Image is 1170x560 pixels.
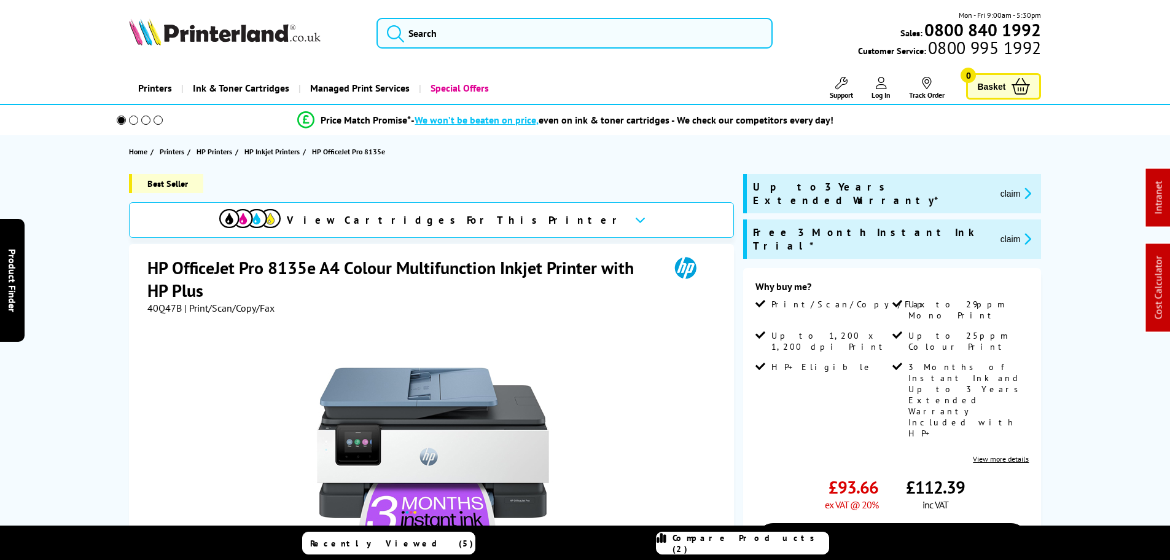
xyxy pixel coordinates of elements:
a: Printerland Logo [129,18,362,48]
div: Why buy me? [755,280,1029,299]
div: - even on ink & toner cartridges - We check our competitors every day! [411,114,833,126]
a: Basket 0 [966,73,1041,100]
span: Up to 29ppm Mono Print [908,299,1026,321]
span: Basket [977,78,1005,95]
span: Recently Viewed (5) [310,538,474,549]
span: Up to 25ppm Colour Print [908,330,1026,352]
span: Home [129,145,147,158]
span: 3 Months of Instant Ink and Up to 3 Years Extended Warranty Included with HP+ [908,361,1026,439]
button: promo-description [997,186,1035,200]
a: Recently Viewed (5) [302,532,475,554]
a: Compare Products (2) [656,532,829,554]
a: Ink & Toner Cartridges [181,73,298,104]
input: Search [376,18,773,49]
b: 0800 840 1992 [924,18,1041,41]
span: View Cartridges For This Printer [287,213,625,227]
a: Log In [872,77,891,100]
a: Special Offers [419,73,498,104]
a: View more details [973,454,1029,463]
span: Best Seller [129,174,203,193]
span: Print/Scan/Copy/Fax [771,299,929,310]
a: Intranet [1152,181,1164,215]
a: Track Order [909,77,945,100]
a: Support [830,77,853,100]
a: Managed Print Services [298,73,419,104]
span: Support [830,90,853,100]
button: promo-description [997,232,1035,246]
span: inc VAT [922,499,948,511]
span: Free 3 Month Instant Ink Trial* [753,226,991,253]
span: | Print/Scan/Copy/Fax [184,302,275,314]
span: Customer Service: [858,42,1041,57]
a: Cost Calculator [1152,256,1164,320]
span: Product Finder [6,248,18,312]
span: £112.39 [906,476,965,499]
a: Home [129,145,150,158]
a: HP OfficeJet Pro 8135e [312,145,388,158]
span: Mon - Fri 9:00am - 5:30pm [959,9,1041,21]
span: £93.66 [829,476,878,499]
li: modal_Promise [100,109,1032,131]
span: Compare Products (2) [673,532,829,554]
span: HP Inkjet Printers [244,145,300,158]
span: Up to 3 Years Extended Warranty* [753,180,991,207]
span: 40Q47B [147,302,182,314]
a: Add to Basket [755,523,1029,559]
span: HP Printers [197,145,232,158]
a: HP Inkjet Printers [244,145,303,158]
a: Printers [129,73,181,104]
span: Up to 1,200 x 1,200 dpi Print [771,330,889,352]
span: Sales: [900,27,922,39]
img: Printerland Logo [129,18,321,45]
a: Printers [160,145,187,158]
span: Ink & Toner Cartridges [193,73,289,104]
span: Printers [160,145,184,158]
img: HP [657,256,714,279]
span: 0 [961,68,976,83]
span: 0800 995 1992 [926,42,1041,53]
span: HP OfficeJet Pro 8135e [312,145,385,158]
a: 0800 840 1992 [922,24,1041,36]
a: HP Printers [197,145,235,158]
img: View Cartridges [219,209,281,228]
span: ex VAT @ 20% [825,499,878,511]
h1: HP OfficeJet Pro 8135e A4 Colour Multifunction Inkjet Printer with HP Plus [147,256,657,302]
span: Log In [872,90,891,100]
span: HP+ Eligible [771,361,873,373]
span: We won’t be beaten on price, [415,114,539,126]
span: Price Match Promise* [321,114,411,126]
